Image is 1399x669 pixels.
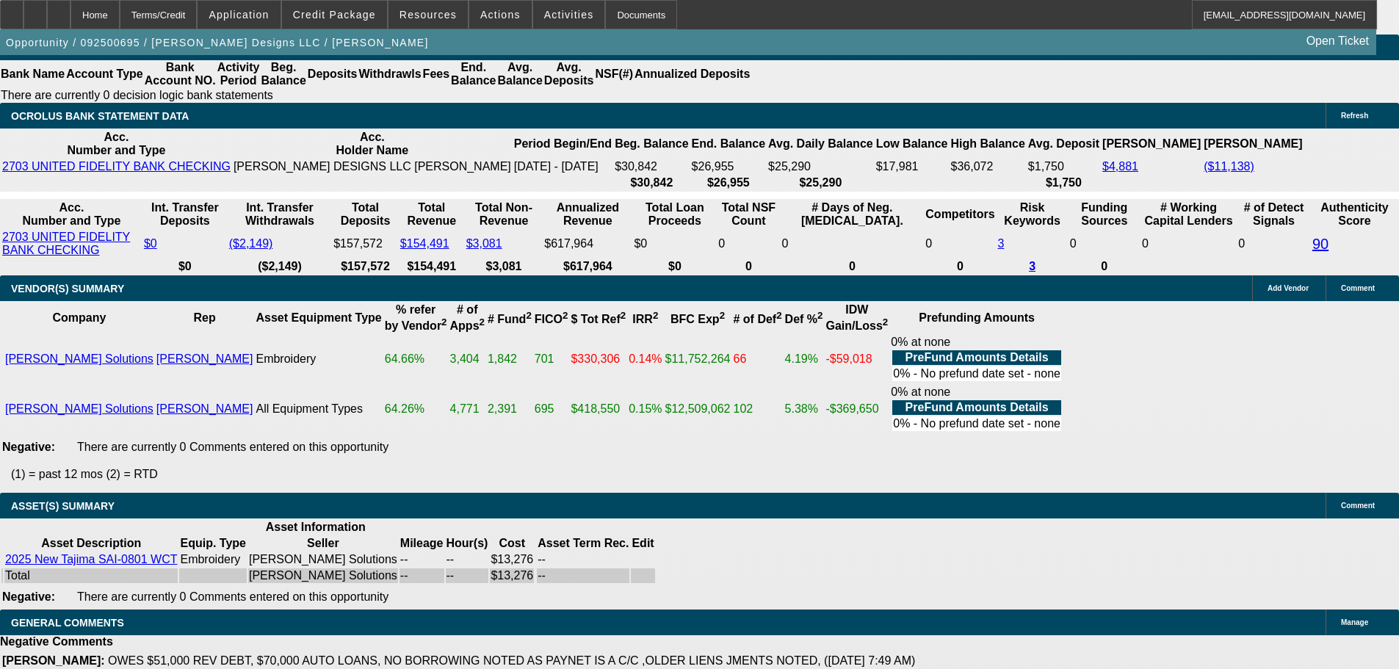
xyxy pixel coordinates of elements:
td: 0 [925,230,995,258]
b: Negative: [2,441,55,453]
td: -$59,018 [825,335,889,383]
a: 2703 UNITED FIDELITY BANK CHECKING [2,160,231,173]
b: Def % [785,313,823,325]
button: Activities [533,1,605,29]
a: $0 [144,237,157,250]
sup: 2 [563,310,568,321]
td: 695 [534,385,569,433]
th: $0 [143,259,227,274]
th: Total Deposits [333,200,398,228]
sup: 2 [526,310,531,321]
b: Asset Term Rec. [538,537,629,549]
a: $4,881 [1102,160,1138,173]
b: Hour(s) [447,537,488,549]
th: Total Non-Revenue [466,200,543,228]
td: 64.26% [384,385,448,433]
div: 0% at none [891,386,1063,433]
td: 0 [717,230,779,258]
th: Deposits [307,60,358,88]
button: Application [198,1,280,29]
td: -$369,650 [825,385,889,433]
td: All Equipment Types [255,385,382,433]
button: Credit Package [282,1,387,29]
b: Asset Information [266,521,366,533]
th: Avg. Deposit [1027,130,1100,158]
b: Prefunding Amounts [919,311,1035,324]
th: Acc. Number and Type [1,200,142,228]
p: (1) = past 12 mos (2) = RTD [11,468,1399,481]
td: -- [446,568,489,583]
td: $17,981 [875,159,949,174]
a: ($11,138) [1204,160,1254,173]
th: $25,290 [767,176,874,190]
th: Beg. Balance [260,60,306,88]
b: FICO [535,313,568,325]
th: $26,955 [691,176,766,190]
button: Resources [388,1,468,29]
sup: 2 [883,317,888,328]
span: Resources [400,9,457,21]
td: -- [446,552,489,567]
th: Funding Sources [1069,200,1140,228]
th: End. Balance [450,60,496,88]
b: IRR [632,313,658,325]
td: $36,072 [950,159,1025,174]
td: 102 [733,385,783,433]
th: Account Type [65,60,144,88]
span: Activities [544,9,594,21]
sup: 2 [817,310,823,321]
td: 2,391 [487,385,532,433]
td: $26,955 [691,159,766,174]
td: Embroidery [179,552,246,567]
a: [PERSON_NAME] Solutions [5,352,153,365]
sup: 2 [621,310,626,321]
button: Actions [469,1,532,29]
td: $330,306 [570,335,626,383]
td: $1,750 [1027,159,1100,174]
th: Avg. Deposits [543,60,595,88]
td: $13,276 [490,568,534,583]
b: % refer by Vendor [385,303,447,332]
td: [PERSON_NAME] DESIGNS LLC [PERSON_NAME] [233,159,512,174]
th: Authenticity Score [1312,200,1398,228]
th: $30,842 [614,176,689,190]
td: [PERSON_NAME] Solutions [248,552,398,567]
th: NSF(#) [594,60,634,88]
b: Rep [194,311,216,324]
span: OCROLUS BANK STATEMENT DATA [11,110,189,122]
b: Asset Description [41,537,141,549]
th: $3,081 [466,259,543,274]
th: End. Balance [691,130,766,158]
b: [PERSON_NAME]: [2,654,105,667]
span: Add Vendor [1268,284,1309,292]
td: 0 [781,230,923,258]
td: $0 [633,230,716,258]
a: [PERSON_NAME] [156,352,253,365]
b: PreFund Amounts Details [905,351,1049,364]
b: $ Tot Ref [571,313,626,325]
td: Embroidery [255,335,382,383]
th: Total Loan Proceeds [633,200,716,228]
td: [PERSON_NAME] Solutions [248,568,398,583]
span: VENDOR(S) SUMMARY [11,283,124,294]
th: [PERSON_NAME] [1203,130,1303,158]
span: Actions [480,9,521,21]
th: [PERSON_NAME] [1102,130,1201,158]
th: Equip. Type [179,536,246,551]
th: Competitors [925,200,995,228]
th: Low Balance [875,130,949,158]
a: ($2,149) [229,237,273,250]
span: OWES $51,000 REV DEBT, $70,000 AUTO LOANS, NO BORROWING NOTED AS PAYNET IS A C/C ,OLDER LIENS JME... [108,654,915,667]
th: $617,964 [543,259,632,274]
td: 0.14% [628,335,662,383]
td: 0 [1237,230,1310,258]
span: Manage [1341,618,1368,626]
td: $13,276 [490,552,534,567]
th: Total Revenue [400,200,464,228]
td: 64.66% [384,335,448,383]
td: $12,509,062 [665,385,731,433]
th: Activity Period [217,60,261,88]
th: Bank Account NO. [144,60,217,88]
td: 4,771 [449,385,485,433]
b: BFC Exp [670,313,725,325]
